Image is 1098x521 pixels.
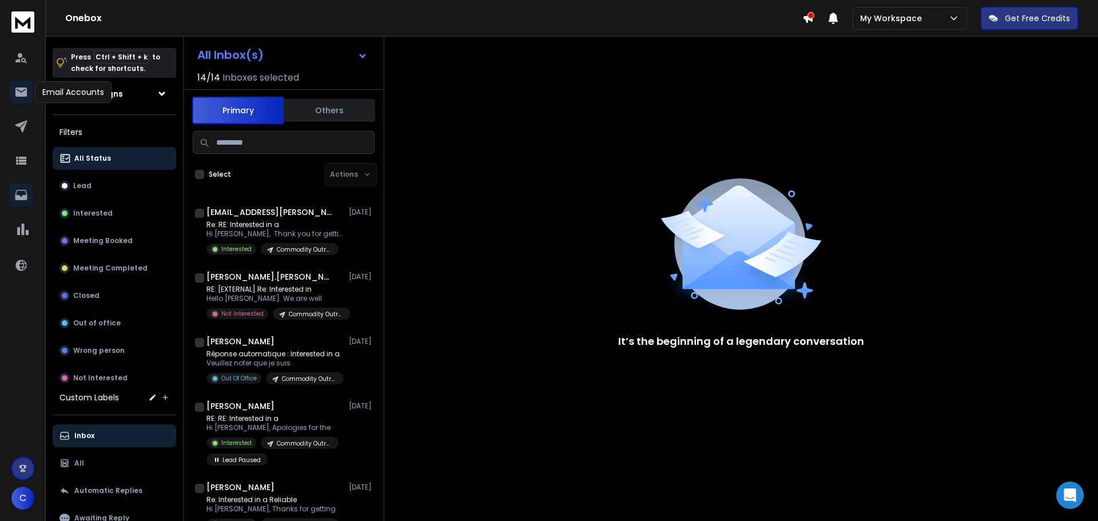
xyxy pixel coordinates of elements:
[197,71,220,85] span: 14 / 14
[349,483,375,492] p: [DATE]
[206,229,344,238] p: Hi [PERSON_NAME], Thank you for getting
[349,208,375,217] p: [DATE]
[53,257,176,280] button: Meeting Completed
[74,459,84,468] p: All
[206,336,274,347] h1: [PERSON_NAME]
[53,479,176,502] button: Automatic Replies
[222,71,299,85] h3: Inboxes selected
[74,486,142,495] p: Automatic Replies
[349,401,375,411] p: [DATE]
[53,367,176,389] button: Not Interested
[53,312,176,335] button: Out of office
[73,346,125,355] p: Wrong person
[206,349,344,359] p: Réponse automatique : Interested in a
[284,98,375,123] button: Others
[206,482,274,493] h1: [PERSON_NAME]
[73,236,133,245] p: Meeting Booked
[53,147,176,170] button: All Status
[206,414,344,423] p: RE: RE: Interested in a
[188,43,377,66] button: All Inbox(s)
[221,245,252,253] p: Interested
[981,7,1078,30] button: Get Free Credits
[73,181,91,190] p: Lead
[53,82,176,105] button: All Campaigns
[53,202,176,225] button: Interested
[221,374,257,383] p: Out Of Office
[11,11,34,33] img: logo
[206,400,274,412] h1: [PERSON_NAME]
[618,333,864,349] p: It’s the beginning of a legendary conversation
[282,375,337,383] p: Commodity Outreach - Google/Other
[11,487,34,510] button: C
[74,154,111,163] p: All Status
[206,294,344,303] p: Hello [PERSON_NAME]. We are well
[73,319,121,328] p: Out of office
[206,285,344,294] p: RE: [EXTERNAL] Re: Interested in
[1056,482,1084,509] div: Open Intercom Messenger
[289,310,344,319] p: Commodity Outreach - GlobalTranz Google/Other
[349,272,375,281] p: [DATE]
[65,11,802,25] h1: Onebox
[206,359,344,368] p: Veuillez noter que je suis
[73,373,128,383] p: Not Interested
[277,245,332,254] p: Commodity Outreach - GlobalTranz Google/Other
[206,220,344,229] p: Re: RE: Interested in a
[209,170,231,179] label: Select
[53,229,176,252] button: Meeting Booked
[206,271,332,283] h1: [PERSON_NAME].[PERSON_NAME]
[277,439,332,448] p: Commodity Outreach - Google/Other
[206,495,339,504] p: Re: Interested in a Reliable
[53,452,176,475] button: All
[197,49,264,61] h1: All Inbox(s)
[35,81,112,103] div: Email Accounts
[59,392,119,403] h3: Custom Labels
[221,309,264,318] p: Not Interested
[1005,13,1070,24] p: Get Free Credits
[222,456,261,464] p: Lead Paused
[206,423,344,432] p: Hi [PERSON_NAME], Apologies for the
[206,206,332,218] h1: [EMAIL_ADDRESS][PERSON_NAME][DOMAIN_NAME]
[206,504,339,514] p: Hi [PERSON_NAME], Thanks for getting
[53,424,176,447] button: Inbox
[192,97,284,124] button: Primary
[53,174,176,197] button: Lead
[73,291,100,300] p: Closed
[53,124,176,140] h3: Filters
[53,284,176,307] button: Closed
[53,339,176,362] button: Wrong person
[73,264,148,273] p: Meeting Completed
[94,50,149,63] span: Ctrl + Shift + k
[221,439,252,447] p: Interested
[71,51,160,74] p: Press to check for shortcuts.
[860,13,926,24] p: My Workspace
[74,431,94,440] p: Inbox
[349,337,375,346] p: [DATE]
[73,209,113,218] p: Interested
